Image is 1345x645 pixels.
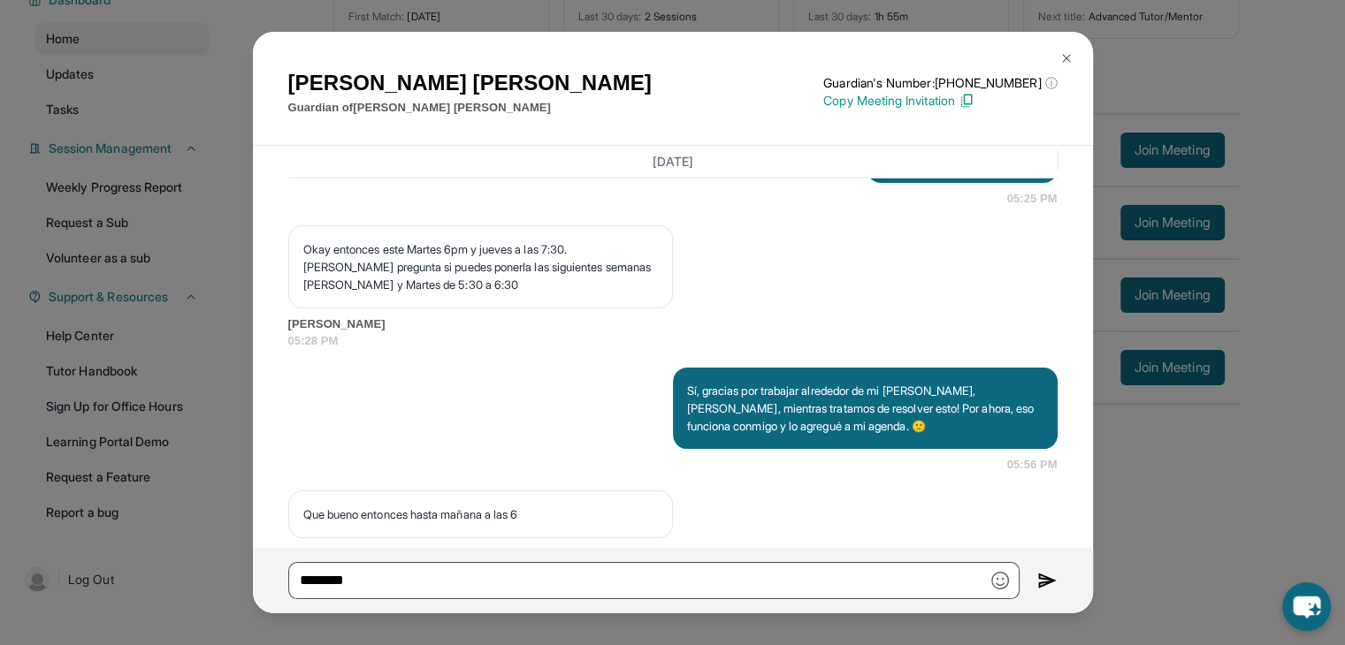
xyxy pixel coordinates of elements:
[303,505,658,523] p: Que bueno entonces hasta mañana a las 6
[823,74,1057,92] p: Guardian's Number: [PHONE_NUMBER]
[991,572,1009,589] img: Emoji
[1282,582,1331,631] button: chat-button
[288,99,652,117] p: Guardian of [PERSON_NAME] [PERSON_NAME]
[288,67,652,99] h1: [PERSON_NAME] [PERSON_NAME]
[288,545,1058,563] span: [PERSON_NAME]
[1037,570,1058,591] img: Send icon
[288,315,1058,333] span: [PERSON_NAME]
[288,332,1058,350] span: 05:28 PM
[687,382,1043,435] p: Sí, gracias por trabajar alrededor de mi [PERSON_NAME], [PERSON_NAME], mientras tratamos de resol...
[1007,456,1058,474] span: 05:56 PM
[1059,51,1074,65] img: Close Icon
[303,240,658,293] p: Okay entonces este Martes 6pm y jueves a las 7:30. [PERSON_NAME] pregunta si puedes ponerla las s...
[1007,190,1058,208] span: 05:25 PM
[823,92,1057,110] p: Copy Meeting Invitation
[959,93,974,109] img: Copy Icon
[288,153,1058,171] h3: [DATE]
[1044,74,1057,92] span: ⓘ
